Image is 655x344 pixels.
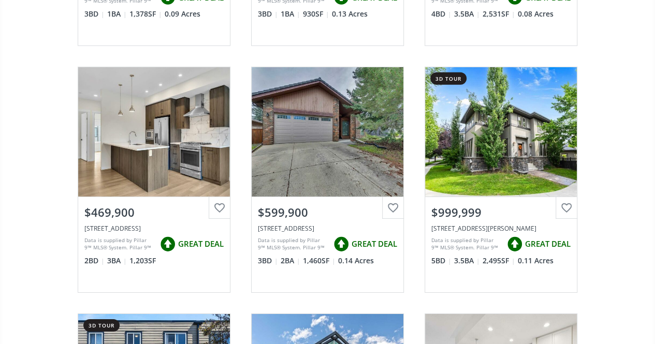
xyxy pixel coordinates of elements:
[303,9,329,19] span: 930 SF
[84,224,224,233] div: 514 Greenbriar Common NW, Calgary, AB T3B 6J3
[178,238,224,249] span: GREAT DEAL
[84,204,224,220] div: $469,900
[431,224,571,233] div: 5566 Henwood Street SW, Calgary, AB T3E 6Z3
[352,238,397,249] span: GREAT DEAL
[258,204,397,220] div: $599,900
[431,256,452,266] span: 5 BD
[338,256,374,266] span: 0.14 Acres
[107,256,127,266] span: 3 BA
[483,9,515,19] span: 2,531 SF
[454,9,480,19] span: 3.5 BA
[258,256,278,266] span: 3 BD
[258,236,328,252] div: Data is supplied by Pillar 9™ MLS® System. Pillar 9™ is the owner of the copyright in its MLS® Sy...
[504,234,525,255] img: rating icon
[165,9,200,19] span: 0.09 Acres
[84,9,105,19] span: 3 BD
[414,56,588,303] a: 3d tour$999,999[STREET_ADDRESS][PERSON_NAME]Data is supplied by Pillar 9™ MLS® System. Pillar 9™ ...
[525,238,571,249] span: GREAT DEAL
[107,9,127,19] span: 1 BA
[331,234,352,255] img: rating icon
[281,256,300,266] span: 2 BA
[258,224,397,233] div: 9408 Oakland Road SW, Calgary, AB T2V 4P5
[281,9,300,19] span: 1 BA
[332,9,368,19] span: 0.13 Acres
[157,234,178,255] img: rating icon
[67,56,241,303] a: $469,900[STREET_ADDRESS]Data is supplied by Pillar 9™ MLS® System. Pillar 9™ is the owner of the ...
[431,9,452,19] span: 4 BD
[518,9,554,19] span: 0.08 Acres
[431,236,502,252] div: Data is supplied by Pillar 9™ MLS® System. Pillar 9™ is the owner of the copyright in its MLS® Sy...
[129,256,156,266] span: 1,203 SF
[241,56,414,303] a: $599,900[STREET_ADDRESS]Data is supplied by Pillar 9™ MLS® System. Pillar 9™ is the owner of the ...
[303,256,336,266] span: 1,460 SF
[129,9,162,19] span: 1,378 SF
[483,256,515,266] span: 2,495 SF
[518,256,554,266] span: 0.11 Acres
[454,256,480,266] span: 3.5 BA
[84,236,155,252] div: Data is supplied by Pillar 9™ MLS® System. Pillar 9™ is the owner of the copyright in its MLS® Sy...
[84,256,105,266] span: 2 BD
[431,204,571,220] div: $999,999
[258,9,278,19] span: 3 BD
